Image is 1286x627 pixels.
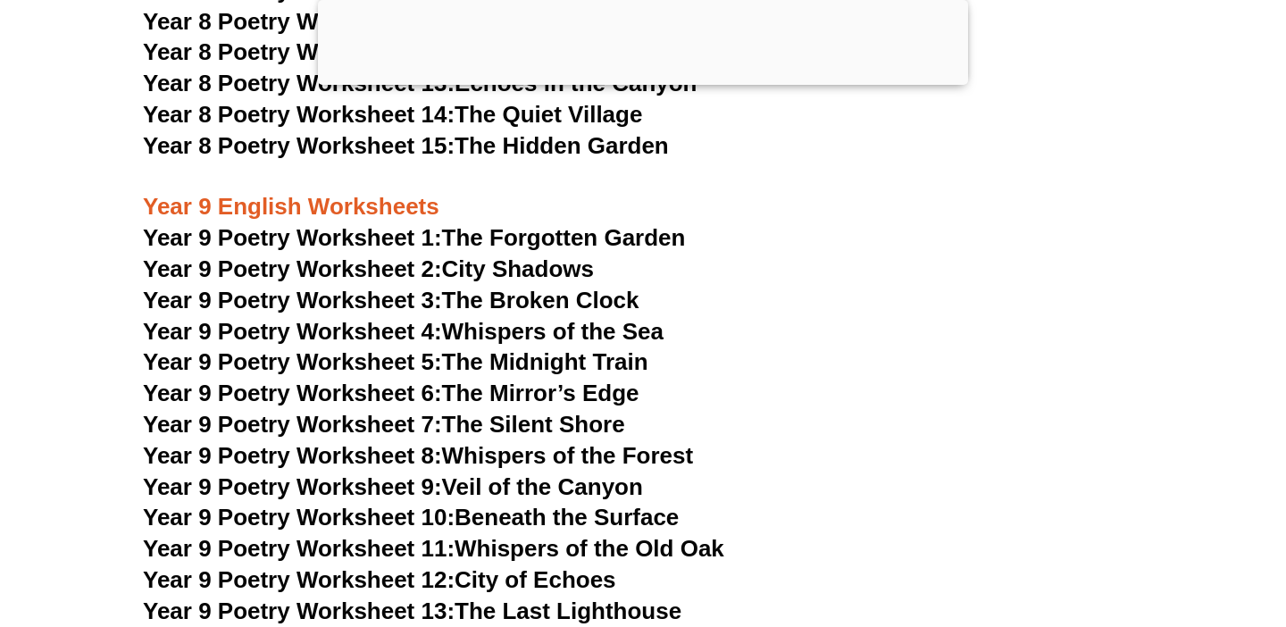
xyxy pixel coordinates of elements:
h3: Year 9 English Worksheets [143,163,1143,223]
a: Year 8 Poetry Worksheet 14:The Quiet Village [143,101,642,128]
span: Year 9 Poetry Worksheet 6: [143,380,442,406]
span: Year 9 Poetry Worksheet 3: [143,287,442,313]
a: Year 8 Poetry Worksheet 15:The Hidden Garden [143,132,669,159]
a: Year 8 Poetry Worksheet 13:Echoes in the Canyon [143,70,697,96]
span: Year 9 Poetry Worksheet 4: [143,318,442,345]
span: Year 9 Poetry Worksheet 1: [143,224,442,251]
a: Year 9 Poetry Worksheet 4:Whispers of the Sea [143,318,664,345]
span: Year 9 Poetry Worksheet 13: [143,598,455,624]
a: Year 8 Poetry Worksheet 12:The Wandering Star [143,38,673,65]
a: Year 9 Poetry Worksheet 6:The Mirror’s Edge [143,380,639,406]
a: Year 9 Poetry Worksheet 5:The Midnight Train [143,348,648,375]
a: Year 9 Poetry Worksheet 11:Whispers of the Old Oak [143,535,724,562]
a: Year 8 Poetry Worksheet 11:The Lost Key [143,8,600,35]
span: Year 8 Poetry Worksheet 13: [143,70,455,96]
iframe: Chat Widget [1197,541,1286,627]
span: Year 8 Poetry Worksheet 12: [143,38,455,65]
span: Year 9 Poetry Worksheet 5: [143,348,442,375]
span: Year 9 Poetry Worksheet 11: [143,535,455,562]
span: Year 9 Poetry Worksheet 8: [143,442,442,469]
span: Year 9 Poetry Worksheet 2: [143,255,442,282]
a: Year 9 Poetry Worksheet 9:Veil of the Canyon [143,473,643,500]
a: Year 9 Poetry Worksheet 8:Whispers of the Forest [143,442,693,469]
a: Year 9 Poetry Worksheet 7:The Silent Shore [143,411,625,438]
a: Year 9 Poetry Worksheet 1:The Forgotten Garden [143,224,685,251]
a: Year 9 Poetry Worksheet 10:Beneath the Surface [143,504,679,531]
span: Year 9 Poetry Worksheet 9: [143,473,442,500]
span: Year 9 Poetry Worksheet 10: [143,504,455,531]
a: Year 9 Poetry Worksheet 12:City of Echoes [143,566,616,593]
span: Year 8 Poetry Worksheet 14: [143,101,455,128]
span: Year 9 Poetry Worksheet 12: [143,566,455,593]
a: Year 9 Poetry Worksheet 2:City Shadows [143,255,594,282]
span: Year 8 Poetry Worksheet 11: [143,8,455,35]
span: Year 9 Poetry Worksheet 7: [143,411,442,438]
a: Year 9 Poetry Worksheet 3:The Broken Clock [143,287,639,313]
a: Year 9 Poetry Worksheet 13:The Last Lighthouse [143,598,681,624]
span: Year 8 Poetry Worksheet 15: [143,132,455,159]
